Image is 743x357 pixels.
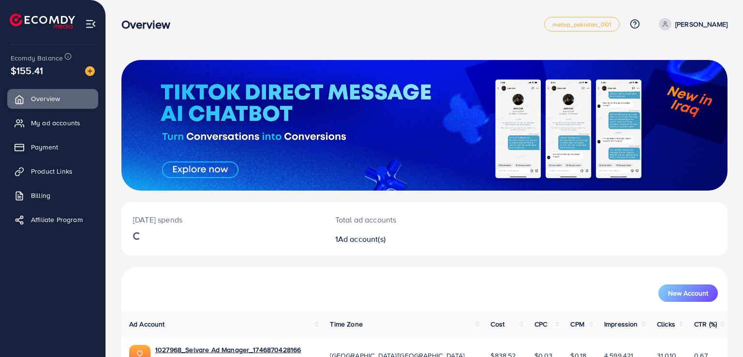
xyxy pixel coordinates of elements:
[535,319,547,329] span: CPC
[658,284,718,302] button: New Account
[338,234,386,244] span: Ad account(s)
[10,14,75,29] img: logo
[7,162,98,181] a: Product Links
[657,319,675,329] span: Clicks
[7,137,98,157] a: Payment
[31,215,83,224] span: Affiliate Program
[129,319,165,329] span: Ad Account
[335,214,463,225] p: Total ad accounts
[31,142,58,152] span: Payment
[330,319,362,329] span: Time Zone
[335,235,463,244] h2: 1
[7,113,98,133] a: My ad accounts
[11,63,43,77] span: $155.41
[31,94,60,104] span: Overview
[85,66,95,76] img: image
[604,319,638,329] span: Impression
[544,17,620,31] a: metap_pakistan_001
[155,345,301,355] a: 1027968_Selvare Ad Manager_1746870428166
[552,21,611,28] span: metap_pakistan_001
[7,89,98,108] a: Overview
[31,118,80,128] span: My ad accounts
[655,18,728,30] a: [PERSON_NAME]
[570,319,584,329] span: CPM
[7,186,98,205] a: Billing
[675,18,728,30] p: [PERSON_NAME]
[668,290,708,297] span: New Account
[11,53,63,63] span: Ecomdy Balance
[121,17,178,31] h3: Overview
[31,166,73,176] span: Product Links
[133,214,312,225] p: [DATE] spends
[31,191,50,200] span: Billing
[490,319,505,329] span: Cost
[694,319,717,329] span: CTR (%)
[85,18,96,30] img: menu
[7,210,98,229] a: Affiliate Program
